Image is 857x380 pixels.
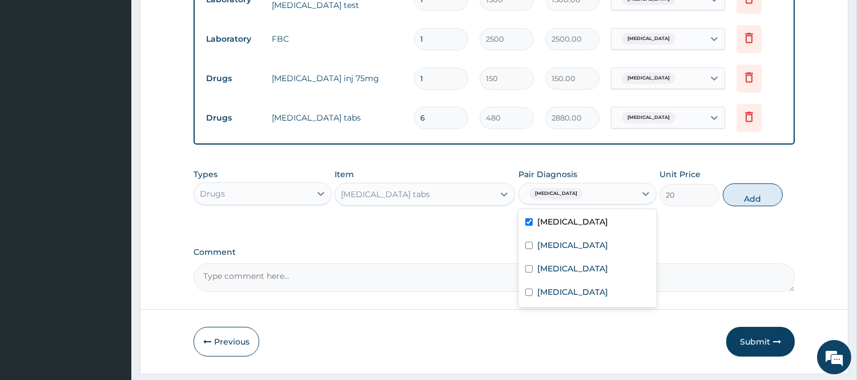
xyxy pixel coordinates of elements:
[723,183,783,206] button: Add
[194,247,795,257] label: Comment
[200,29,266,50] td: Laboratory
[200,188,225,199] div: Drugs
[59,64,192,79] div: Chat with us now
[537,263,608,274] label: [MEDICAL_DATA]
[200,107,266,129] td: Drugs
[6,256,218,296] textarea: Type your message and hit 'Enter'
[200,68,266,89] td: Drugs
[266,67,408,90] td: [MEDICAL_DATA] inj 75mg
[335,169,354,180] label: Item
[187,6,215,33] div: Minimize live chat window
[537,216,608,227] label: [MEDICAL_DATA]
[529,188,583,199] span: [MEDICAL_DATA]
[341,189,430,200] div: [MEDICAL_DATA] tabs
[622,33,675,45] span: [MEDICAL_DATA]
[622,112,675,123] span: [MEDICAL_DATA]
[266,27,408,50] td: FBC
[537,286,608,298] label: [MEDICAL_DATA]
[622,73,675,84] span: [MEDICAL_DATA]
[726,327,795,357] button: Submit
[518,169,577,180] label: Pair Diagnosis
[194,170,218,179] label: Types
[537,239,608,251] label: [MEDICAL_DATA]
[66,116,158,231] span: We're online!
[659,169,701,180] label: Unit Price
[194,327,259,357] button: Previous
[21,57,46,86] img: d_794563401_company_1708531726252_794563401
[266,106,408,129] td: [MEDICAL_DATA] tabs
